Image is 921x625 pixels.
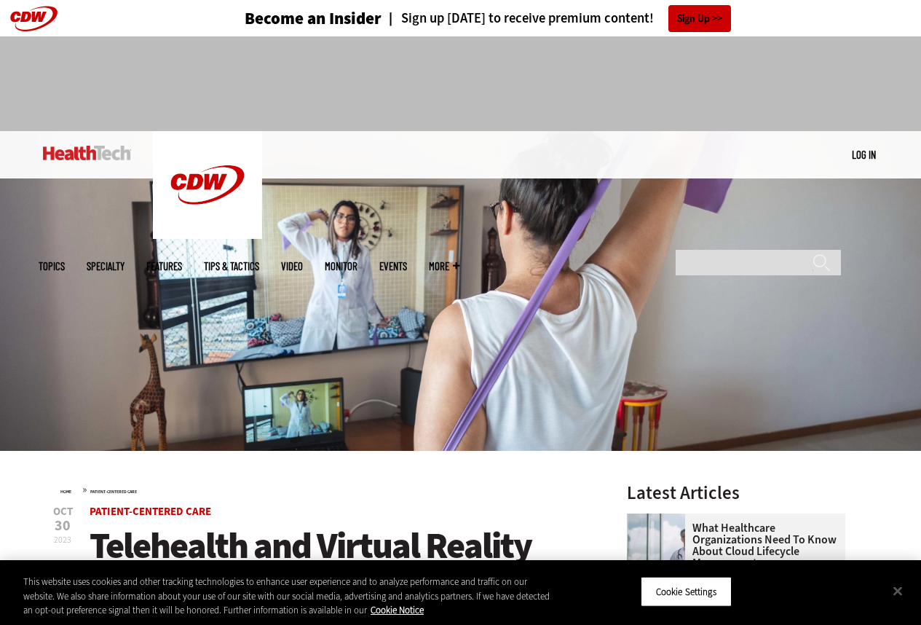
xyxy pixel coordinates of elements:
div: This website uses cookies and other tracking technologies to enhance user experience and to analy... [23,575,553,618]
a: Features [146,261,182,272]
span: More [429,261,459,272]
a: What Healthcare Organizations Need To Know About Cloud Lifecycle Management [627,522,837,569]
a: CDW [153,227,262,243]
a: Events [379,261,407,272]
a: Become an Insider [190,10,382,27]
span: 2023 [54,534,71,546]
a: Sign Up [668,5,731,32]
span: Specialty [87,261,124,272]
span: Topics [39,261,65,272]
span: 30 [53,519,73,533]
h3: Latest Articles [627,484,845,502]
h3: Become an Insider [245,10,382,27]
img: doctor in front of clouds and reflective building [627,514,685,572]
button: Cookie Settings [641,576,732,607]
a: Tips & Tactics [204,261,259,272]
button: Close [882,575,914,607]
div: » [60,484,589,495]
a: Patient-Centered Care [90,489,137,495]
a: Home [60,489,71,495]
a: Patient-Centered Care [90,504,211,519]
a: doctor in front of clouds and reflective building [627,514,692,525]
img: Home [153,131,262,239]
a: Log in [852,148,876,161]
a: MonITor [325,261,357,272]
a: More information about your privacy [371,604,424,616]
span: Oct [53,506,73,517]
iframe: advertisement [196,51,726,117]
a: Sign up [DATE] to receive premium content! [382,12,654,25]
div: User menu [852,147,876,162]
a: Video [281,261,303,272]
img: Home [43,146,131,160]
